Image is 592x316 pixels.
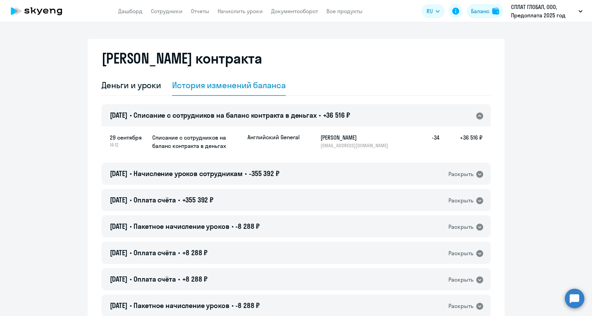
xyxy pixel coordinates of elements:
[130,248,132,257] span: •
[508,3,586,19] button: СПЛАТ ГЛОБАЛ, ООО, Предоплата 2025 год
[110,248,128,257] span: [DATE]
[511,3,576,19] p: СПЛАТ ГЛОБАЛ, ООО, Предоплата 2025 год
[248,133,300,141] p: Английский General
[130,169,132,178] span: •
[323,111,350,119] span: +36 516 ₽
[448,302,473,310] div: Раскрыть
[130,275,132,283] span: •
[110,275,128,283] span: [DATE]
[151,8,183,15] a: Сотрудники
[152,133,242,150] h5: Списание с сотрудников на баланс контракта в деньгах
[133,111,316,119] span: Списание с сотрудников на баланс контракта в деньгах
[118,8,143,15] a: Дашборд
[102,80,161,91] div: Деньги и уроки
[182,196,214,204] span: +355 392 ₽
[130,111,132,119] span: •
[271,8,318,15] a: Документооборот
[471,7,489,15] div: Баланс
[110,301,128,310] span: [DATE]
[191,8,209,15] a: Отчеты
[326,8,363,15] a: Все продукты
[218,8,263,15] a: Начислить уроки
[182,248,208,257] span: +8 288 ₽
[172,80,286,91] div: История изменений баланса
[235,301,260,310] span: -8 288 ₽
[130,196,132,204] span: •
[232,301,234,310] span: •
[439,133,482,149] h5: +36 516 ₽
[110,142,147,148] span: 14:12
[467,4,503,18] button: Балансbalance
[102,50,262,67] h2: [PERSON_NAME] контракта
[492,8,499,15] img: balance
[133,248,176,257] span: Оплата счёта
[319,111,321,119] span: •
[448,170,473,178] div: Раскрыть
[133,222,229,231] span: Пакетное начисление уроков
[133,301,229,310] span: Пакетное начисление уроков
[178,248,180,257] span: •
[232,222,234,231] span: •
[133,275,176,283] span: Оплата счёта
[133,169,243,178] span: Начисление уроков сотрудникам
[182,275,208,283] span: +8 288 ₽
[321,142,392,149] p: [EMAIL_ADDRESS][DOMAIN_NAME]
[417,133,439,149] h5: -34
[422,4,445,18] button: RU
[448,275,473,284] div: Раскрыть
[110,133,147,142] span: 29 сентября
[249,169,279,178] span: -355 392 ₽
[178,196,180,204] span: •
[427,7,433,15] span: RU
[245,169,247,178] span: •
[448,249,473,258] div: Раскрыть
[448,223,473,231] div: Раскрыть
[110,196,128,204] span: [DATE]
[321,133,392,142] h5: [PERSON_NAME]
[178,275,180,283] span: •
[110,111,128,119] span: [DATE]
[130,222,132,231] span: •
[235,222,260,231] span: -8 288 ₽
[448,196,473,205] div: Раскрыть
[110,222,128,231] span: [DATE]
[133,196,176,204] span: Оплата счёта
[130,301,132,310] span: •
[110,169,128,178] span: [DATE]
